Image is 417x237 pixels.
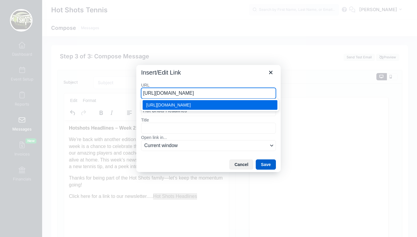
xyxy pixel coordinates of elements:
[146,101,275,109] div: [URL][DOMAIN_NAME]
[266,67,276,78] button: Close
[141,82,276,88] label: URL
[5,5,160,80] body: Rich Text Area. Press ALT-0 for help.
[136,65,281,172] div: Insert/Edit Link
[143,100,277,110] div: https://hotshotsheadlines.my.canva.site/
[5,16,160,50] p: We’re back with another edition of your weekly Hot Shots insider! Each week is a chance to celebr...
[141,69,181,76] h1: Insert/Edit Link
[5,5,160,11] p: 🎾
[5,5,73,11] strong: Hotshots Headlines – Week 2!
[144,142,268,149] span: Current window
[229,159,253,170] button: Cancel
[5,55,160,68] p: Thanks for being part of the Hot Shots family—let’s keep the momentum going!
[256,159,276,170] button: Save
[141,117,276,123] label: Title
[141,135,276,140] label: Open link in...
[5,73,160,80] p: Click here for a link to our newsletter.....Hot Shots Headlines
[141,140,276,151] button: Open link in...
